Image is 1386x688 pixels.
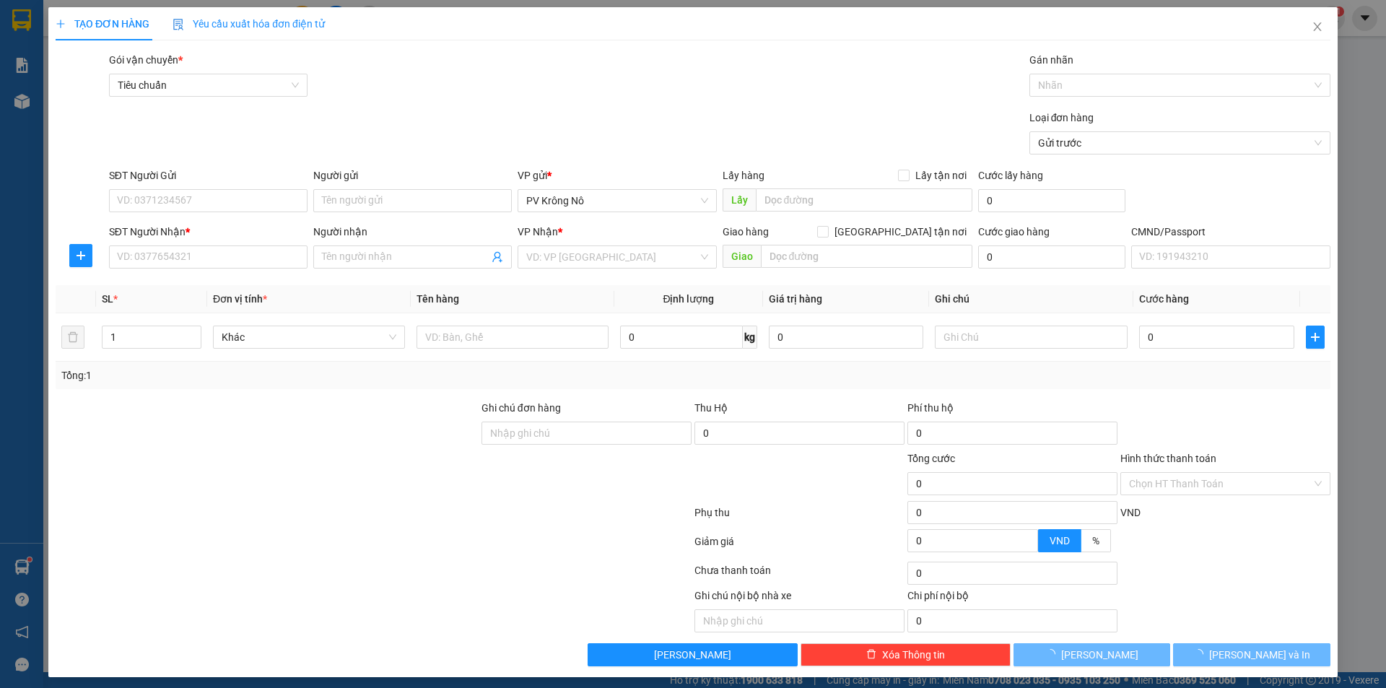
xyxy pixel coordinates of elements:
[978,189,1125,212] input: Cước lấy hàng
[1312,21,1323,32] span: close
[518,167,717,183] div: VP gửi
[978,170,1043,181] label: Cước lấy hàng
[1174,643,1330,666] button: [PERSON_NAME] và In
[481,422,692,445] input: Ghi chú đơn hàng
[69,244,92,267] button: plus
[588,643,798,666] button: [PERSON_NAME]
[769,293,822,305] span: Giá trị hàng
[930,285,1133,313] th: Ghi chú
[1306,326,1325,349] button: plus
[61,367,535,383] div: Tổng: 1
[693,505,906,530] div: Phụ thu
[173,19,184,30] img: icon
[313,224,512,240] div: Người nhận
[1062,647,1139,663] span: [PERSON_NAME]
[693,562,906,588] div: Chưa thanh toán
[1046,649,1062,659] span: loading
[1139,293,1189,305] span: Cước hàng
[907,453,955,464] span: Tổng cước
[1050,535,1070,547] span: VND
[936,326,1128,349] input: Ghi Chú
[723,170,764,181] span: Lấy hàng
[109,167,308,183] div: SĐT Người Gửi
[70,250,92,261] span: plus
[978,226,1050,238] label: Cước giao hàng
[756,188,972,212] input: Dọc đường
[743,326,757,349] span: kg
[1193,649,1209,659] span: loading
[1131,224,1330,240] div: CMND/Passport
[907,400,1117,422] div: Phí thu hộ
[978,245,1125,269] input: Cước giao hàng
[723,188,756,212] span: Lấy
[313,167,512,183] div: Người gửi
[801,643,1011,666] button: deleteXóa Thông tin
[56,18,149,30] span: TẠO ĐƠN HÀNG
[417,326,609,349] input: VD: Bàn, Ghế
[694,609,905,632] input: Nhập ghi chú
[761,245,972,268] input: Dọc đường
[481,402,561,414] label: Ghi chú đơn hàng
[723,245,761,268] span: Giao
[417,293,459,305] span: Tên hàng
[173,18,325,30] span: Yêu cầu xuất hóa đơn điện tử
[492,251,504,263] span: user-add
[1029,54,1073,66] label: Gán nhãn
[1029,112,1094,123] label: Loại đơn hàng
[1092,535,1099,547] span: %
[769,326,924,349] input: 0
[1209,647,1310,663] span: [PERSON_NAME] và In
[655,647,732,663] span: [PERSON_NAME]
[109,54,183,66] span: Gói vận chuyển
[118,74,299,96] span: Tiêu chuẩn
[910,167,972,183] span: Lấy tận nơi
[1120,453,1216,464] label: Hình thức thanh toán
[694,588,905,609] div: Ghi chú nội bộ nhà xe
[866,649,876,661] span: delete
[1120,507,1141,518] span: VND
[882,647,945,663] span: Xóa Thông tin
[1014,643,1170,666] button: [PERSON_NAME]
[829,224,972,240] span: [GEOGRAPHIC_DATA] tận nơi
[527,190,708,212] span: PV Krông Nô
[1038,132,1322,154] span: Gửi trước
[56,19,66,29] span: plus
[693,534,906,559] div: Giảm giá
[109,224,308,240] div: SĐT Người Nhận
[1307,331,1324,343] span: plus
[1297,7,1338,48] button: Close
[61,326,84,349] button: delete
[222,326,396,348] span: Khác
[102,293,113,305] span: SL
[723,226,769,238] span: Giao hàng
[518,226,559,238] span: VP Nhận
[694,402,728,414] span: Thu Hộ
[213,293,267,305] span: Đơn vị tính
[907,588,1117,609] div: Chi phí nội bộ
[663,293,715,305] span: Định lượng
